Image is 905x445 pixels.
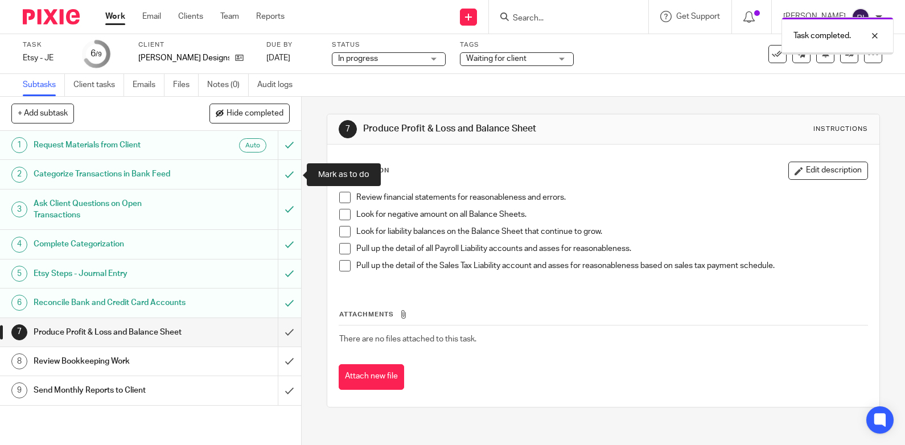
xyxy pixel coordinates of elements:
[227,109,283,118] span: Hide completed
[813,125,868,134] div: Instructions
[34,236,189,253] h1: Complete Categorization
[257,74,301,96] a: Audit logs
[23,74,65,96] a: Subtasks
[11,382,27,398] div: 9
[34,324,189,341] h1: Produce Profit & Loss and Balance Sheet
[339,120,357,138] div: 7
[256,11,285,22] a: Reports
[338,55,378,63] span: In progress
[23,40,68,50] label: Task
[339,166,389,175] p: Description
[356,192,867,203] p: Review financial statements for reasonableness and errors.
[138,40,252,50] label: Client
[788,162,868,180] button: Edit description
[363,123,628,135] h1: Produce Profit & Loss and Balance Sheet
[11,353,27,369] div: 8
[266,40,318,50] label: Due by
[339,364,404,390] button: Attach new file
[34,166,189,183] h1: Categorize Transactions in Bank Feed
[239,138,266,153] div: Auto
[466,55,526,63] span: Waiting for client
[178,11,203,22] a: Clients
[133,74,164,96] a: Emails
[11,167,27,183] div: 2
[356,209,867,220] p: Look for negative amount on all Balance Sheets.
[266,54,290,62] span: [DATE]
[23,52,68,64] div: Etsy - JE
[356,243,867,254] p: Pull up the detail of all Payroll Liability accounts and asses for reasonableness.
[34,195,189,224] h1: Ask Client Questions on Open Transactions
[23,9,80,24] img: Pixie
[96,51,102,57] small: /9
[73,74,124,96] a: Client tasks
[34,137,189,154] h1: Request Materials from Client
[34,265,189,282] h1: Etsy Steps - Journal Entry
[207,74,249,96] a: Notes (0)
[34,353,189,370] h1: Review Bookkeeping Work
[11,104,74,123] button: + Add subtask
[339,311,394,318] span: Attachments
[793,30,851,42] p: Task completed.
[11,324,27,340] div: 7
[34,382,189,399] h1: Send Monthly Reports to Client
[356,226,867,237] p: Look for liability balances on the Balance Sheet that continue to grow.
[142,11,161,22] a: Email
[220,11,239,22] a: Team
[34,294,189,311] h1: Reconcile Bank and Credit Card Accounts
[90,47,102,60] div: 6
[11,295,27,311] div: 6
[332,40,446,50] label: Status
[339,335,476,343] span: There are no files attached to this task.
[173,74,199,96] a: Files
[11,137,27,153] div: 1
[356,260,867,271] p: Pull up the detail of the Sales Tax Liability account and asses for reasonableness based on sales...
[11,201,27,217] div: 3
[105,11,125,22] a: Work
[11,237,27,253] div: 4
[11,266,27,282] div: 5
[209,104,290,123] button: Hide completed
[138,52,229,64] p: [PERSON_NAME] Designs
[851,8,870,26] img: svg%3E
